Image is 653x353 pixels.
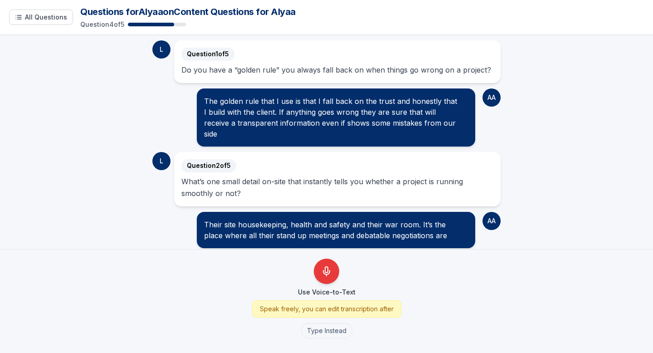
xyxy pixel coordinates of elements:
[152,40,171,59] div: L
[181,64,493,76] div: Do you have a “golden rule” you always fall back on when things go wrong on a project?
[25,13,67,22] span: All Questions
[482,88,501,107] div: AA
[9,10,73,25] button: Show all questions
[314,259,339,284] button: Use Voice-to-Text
[301,323,352,338] button: Type Instead
[298,288,356,297] p: Use Voice-to-Text
[181,159,236,172] span: Question 2 of 5
[204,219,468,241] div: Their site housekeeping, health and safety and their war room. It’s the place where all their sta...
[482,212,501,230] div: AA
[152,152,171,170] div: L
[252,300,401,318] div: Speak freely, you can edit transcription after
[181,48,234,60] span: Question 1 of 5
[181,176,493,199] div: What’s one small detail on-site that instantly tells you whether a project is running smoothly or...
[204,96,468,139] div: The golden rule that I use is that I fall back on the trust and honestly that I build with the cl...
[80,20,124,29] p: Question 4 of 5
[80,5,644,18] h1: Questions for Alyaa on Content Questions for Alyaa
